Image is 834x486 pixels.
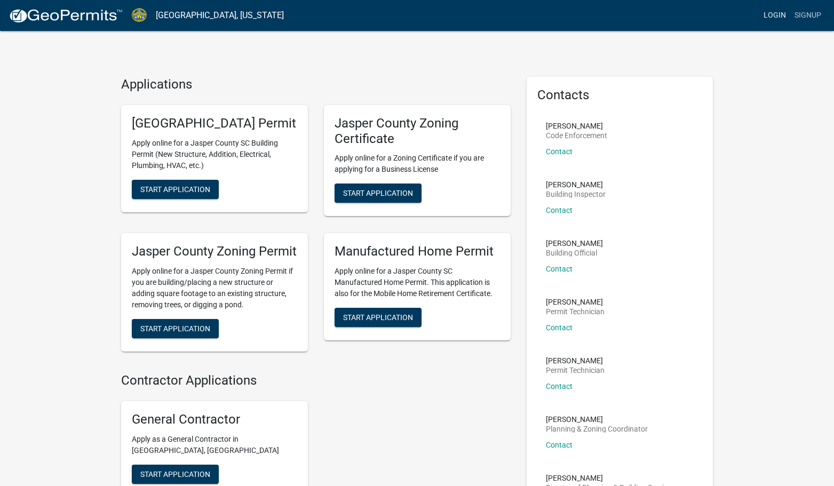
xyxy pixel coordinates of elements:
[546,382,573,391] a: Contact
[546,181,606,188] p: [PERSON_NAME]
[121,77,511,92] h4: Applications
[121,373,511,388] h4: Contractor Applications
[132,412,297,427] h5: General Contractor
[335,266,500,299] p: Apply online for a Jasper County SC Manufactured Home Permit. This application is also for the Mo...
[140,469,210,478] span: Start Application
[140,185,210,193] span: Start Application
[546,416,648,423] p: [PERSON_NAME]
[132,434,297,456] p: Apply as a General Contractor in [GEOGRAPHIC_DATA], [GEOGRAPHIC_DATA]
[546,357,605,364] p: [PERSON_NAME]
[132,266,297,310] p: Apply online for a Jasper County Zoning Permit if you are building/placing a new structure or add...
[546,308,605,315] p: Permit Technician
[132,138,297,171] p: Apply online for a Jasper County SC Building Permit (New Structure, Addition, Electrical, Plumbin...
[790,5,825,26] a: Signup
[546,323,573,332] a: Contact
[132,180,219,199] button: Start Application
[132,319,219,338] button: Start Application
[132,244,297,259] h5: Jasper County Zoning Permit
[131,8,147,22] img: Jasper County, South Carolina
[335,244,500,259] h5: Manufactured Home Permit
[132,465,219,484] button: Start Application
[546,474,675,482] p: [PERSON_NAME]
[546,190,606,198] p: Building Inspector
[546,132,607,139] p: Code Enforcement
[546,298,605,306] p: [PERSON_NAME]
[546,147,573,156] a: Contact
[140,324,210,333] span: Start Application
[335,153,500,175] p: Apply online for a Zoning Certificate if you are applying for a Business License
[546,367,605,374] p: Permit Technician
[546,425,648,433] p: Planning & Zoning Coordinator
[156,6,284,25] a: [GEOGRAPHIC_DATA], [US_STATE]
[132,116,297,131] h5: [GEOGRAPHIC_DATA] Permit
[546,249,603,257] p: Building Official
[335,184,422,203] button: Start Application
[546,240,603,247] p: [PERSON_NAME]
[546,441,573,449] a: Contact
[343,189,413,197] span: Start Application
[537,87,703,103] h5: Contacts
[546,122,607,130] p: [PERSON_NAME]
[343,313,413,322] span: Start Application
[759,5,790,26] a: Login
[335,116,500,147] h5: Jasper County Zoning Certificate
[121,77,511,360] wm-workflow-list-section: Applications
[546,206,573,214] a: Contact
[546,265,573,273] a: Contact
[335,308,422,327] button: Start Application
